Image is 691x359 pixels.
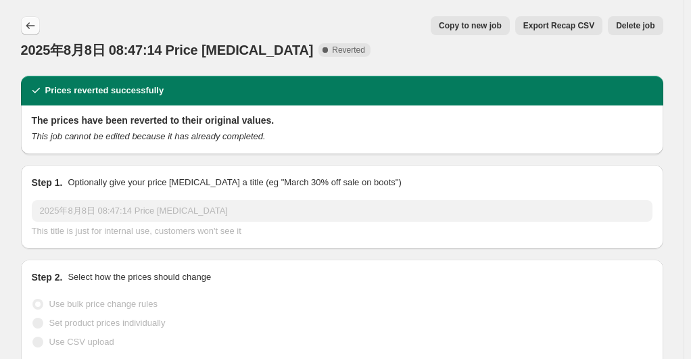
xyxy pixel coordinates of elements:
[439,20,502,31] span: Copy to new job
[49,299,158,309] span: Use bulk price change rules
[431,16,510,35] button: Copy to new job
[68,270,211,284] p: Select how the prices should change
[32,200,652,222] input: 30% off holiday sale
[32,131,266,141] i: This job cannot be edited because it has already completed.
[49,337,114,347] span: Use CSV upload
[608,16,663,35] button: Delete job
[49,318,166,328] span: Set product prices individually
[515,16,602,35] button: Export Recap CSV
[332,45,365,55] span: Reverted
[523,20,594,31] span: Export Recap CSV
[68,176,401,189] p: Optionally give your price [MEDICAL_DATA] a title (eg "March 30% off sale on boots")
[32,226,241,236] span: This title is just for internal use, customers won't see it
[32,270,63,284] h2: Step 2.
[45,84,164,97] h2: Prices reverted successfully
[616,20,654,31] span: Delete job
[21,43,314,57] span: 2025年8月8日 08:47:14 Price [MEDICAL_DATA]
[32,114,652,127] h2: The prices have been reverted to their original values.
[32,176,63,189] h2: Step 1.
[21,16,40,35] button: Price change jobs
